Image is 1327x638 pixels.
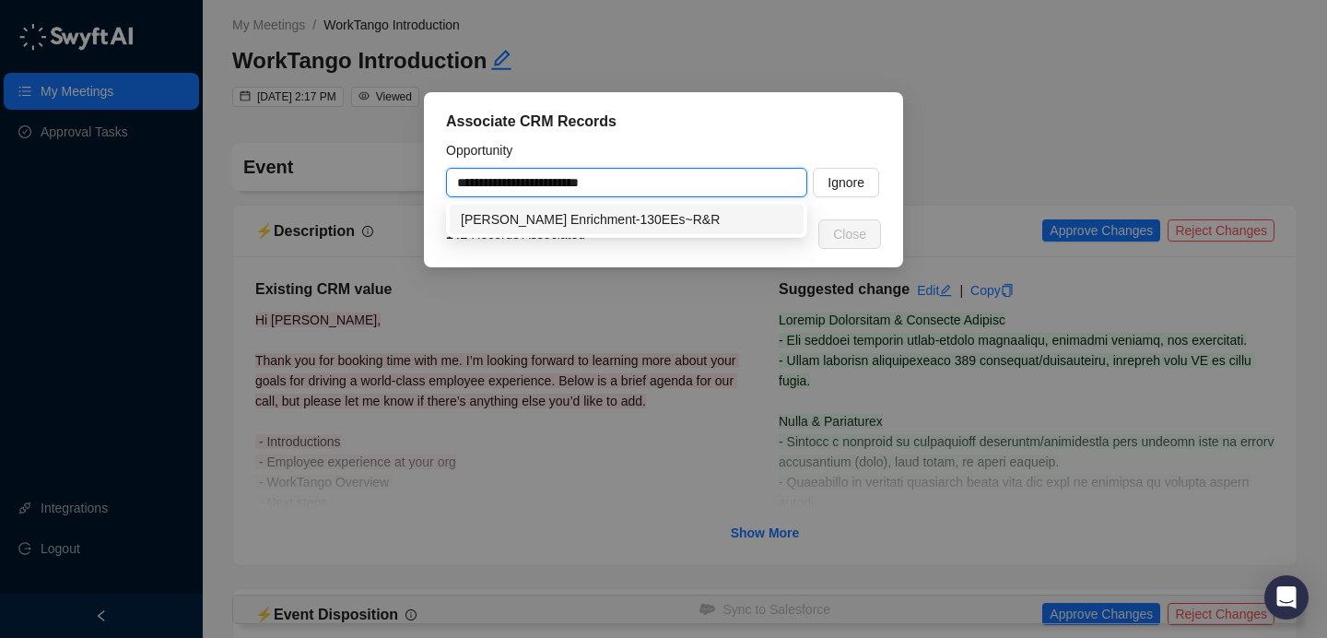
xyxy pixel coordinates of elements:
[828,172,864,193] span: Ignore
[446,140,525,160] label: Opportunity
[450,205,804,234] div: Parker-Anderson Enrichment-130EEs~R&R
[461,209,793,230] div: [PERSON_NAME] Enrichment-130EEs~R&R
[446,111,881,133] div: Associate CRM Records
[1264,575,1309,620] div: Open Intercom Messenger
[446,224,585,244] span: Records Associated
[818,219,881,249] button: Close
[446,227,467,242] strong: 1 / 2
[813,168,879,197] button: Ignore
